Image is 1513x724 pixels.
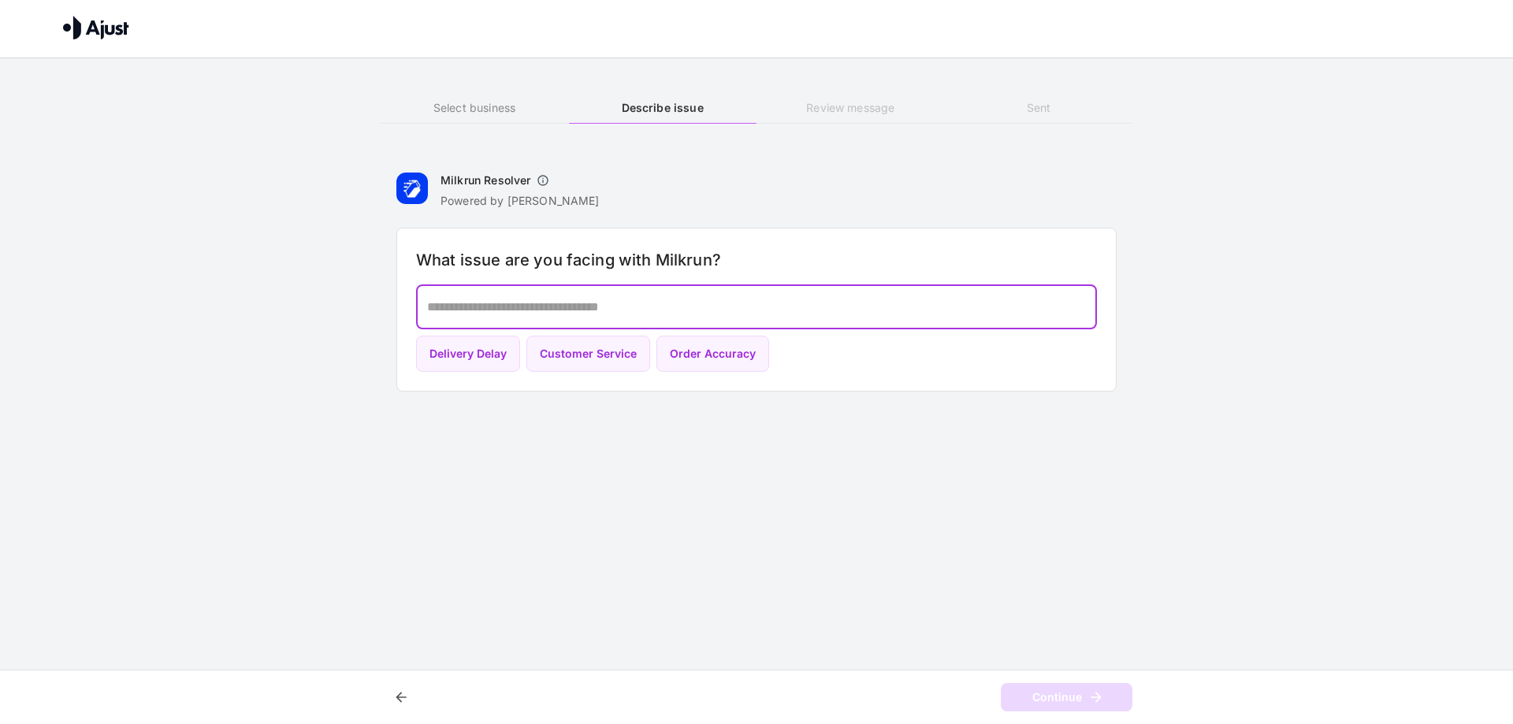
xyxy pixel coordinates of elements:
button: Customer Service [526,336,650,373]
button: Delivery Delay [416,336,520,373]
h6: Review message [756,99,944,117]
h6: Describe issue [569,99,756,117]
button: Order Accuracy [656,336,769,373]
h6: Sent [945,99,1132,117]
img: Ajust [63,16,129,39]
p: Powered by [PERSON_NAME] [441,193,600,209]
h6: Milkrun Resolver [441,173,530,188]
img: Milkrun [396,173,428,204]
h6: Select business [381,99,568,117]
h6: What issue are you facing with Milkrun? [416,247,1097,273]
